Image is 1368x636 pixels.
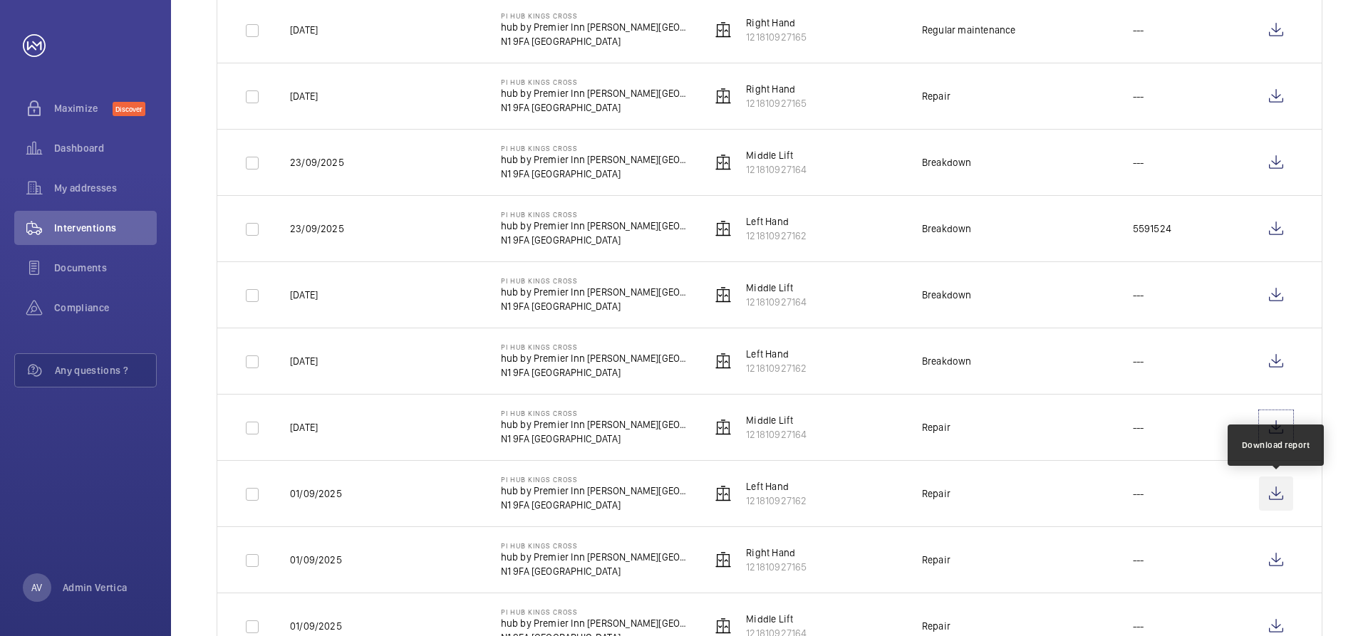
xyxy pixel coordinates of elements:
p: [DATE] [290,354,318,368]
img: elevator.svg [715,88,732,105]
p: hub by Premier Inn [PERSON_NAME][GEOGRAPHIC_DATA] [501,152,689,167]
div: Breakdown [922,288,972,302]
p: PI Hub Kings Cross [501,541,689,550]
p: 121810927162 [746,494,807,508]
p: 121810927165 [746,560,807,574]
p: --- [1133,486,1144,501]
img: elevator.svg [715,551,732,568]
p: N1 9FA [GEOGRAPHIC_DATA] [501,233,689,247]
p: --- [1133,619,1144,633]
div: Repair [922,553,950,567]
p: hub by Premier Inn [PERSON_NAME][GEOGRAPHIC_DATA] [501,351,689,365]
p: Middle Lift [746,612,807,626]
p: N1 9FA [GEOGRAPHIC_DATA] [501,299,689,313]
p: Middle Lift [746,148,807,162]
p: hub by Premier Inn [PERSON_NAME][GEOGRAPHIC_DATA] [501,219,689,233]
img: elevator.svg [715,154,732,171]
p: hub by Premier Inn [PERSON_NAME][GEOGRAPHIC_DATA] [501,417,689,432]
p: [DATE] [290,23,318,37]
p: Left Hand [746,214,807,229]
p: 01/09/2025 [290,619,342,633]
p: hub by Premier Inn [PERSON_NAME][GEOGRAPHIC_DATA] [501,484,689,498]
div: Breakdown [922,221,972,236]
p: Middle Lift [746,281,807,295]
p: --- [1133,23,1144,37]
p: 121810927162 [746,361,807,375]
p: --- [1133,354,1144,368]
div: Repair [922,420,950,434]
p: N1 9FA [GEOGRAPHIC_DATA] [501,432,689,446]
p: PI Hub Kings Cross [501,475,689,484]
img: elevator.svg [715,419,732,436]
p: Right Hand [746,546,807,560]
p: PI Hub Kings Cross [501,210,689,219]
p: 121810927164 [746,295,807,309]
p: 23/09/2025 [290,155,344,170]
img: elevator.svg [715,353,732,370]
p: hub by Premier Inn [PERSON_NAME][GEOGRAPHIC_DATA] [501,20,689,34]
p: 121810927165 [746,96,807,110]
p: PI Hub Kings Cross [501,11,689,20]
p: [DATE] [290,89,318,103]
p: 121810927164 [746,427,807,442]
img: elevator.svg [715,617,732,635]
div: Repair [922,89,950,103]
span: Documents [54,261,157,275]
p: [DATE] [290,420,318,434]
div: Breakdown [922,354,972,368]
p: hub by Premier Inn [PERSON_NAME][GEOGRAPHIC_DATA] [501,285,689,299]
div: Repair [922,486,950,501]
p: N1 9FA [GEOGRAPHIC_DATA] [501,167,689,181]
p: hub by Premier Inn [PERSON_NAME][GEOGRAPHIC_DATA] [501,86,689,100]
p: --- [1133,155,1144,170]
p: Admin Vertica [63,580,128,595]
span: Maximize [54,101,113,115]
p: 121810927165 [746,30,807,44]
p: PI Hub Kings Cross [501,276,689,285]
p: 23/09/2025 [290,221,344,236]
p: --- [1133,553,1144,567]
p: 01/09/2025 [290,553,342,567]
p: AV [31,580,42,595]
p: Right Hand [746,16,807,30]
p: 01/09/2025 [290,486,342,501]
p: --- [1133,89,1144,103]
p: 121810927164 [746,162,807,177]
div: Repair [922,619,950,633]
p: --- [1133,420,1144,434]
span: Dashboard [54,141,157,155]
img: elevator.svg [715,485,732,502]
p: [DATE] [290,288,318,302]
span: Compliance [54,301,157,315]
p: PI Hub Kings Cross [501,144,689,152]
p: N1 9FA [GEOGRAPHIC_DATA] [501,498,689,512]
p: Middle Lift [746,413,807,427]
p: N1 9FA [GEOGRAPHIC_DATA] [501,34,689,48]
span: Any questions ? [55,363,156,377]
span: Discover [113,102,145,116]
p: PI Hub Kings Cross [501,608,689,616]
p: Right Hand [746,82,807,96]
div: Download report [1242,439,1310,452]
p: --- [1133,288,1144,302]
img: elevator.svg [715,286,732,303]
p: Left Hand [746,479,807,494]
p: N1 9FA [GEOGRAPHIC_DATA] [501,365,689,380]
p: hub by Premier Inn [PERSON_NAME][GEOGRAPHIC_DATA] [501,616,689,630]
p: hub by Premier Inn [PERSON_NAME][GEOGRAPHIC_DATA] [501,550,689,564]
p: 121810927162 [746,229,807,243]
p: N1 9FA [GEOGRAPHIC_DATA] [501,100,689,115]
div: Regular maintenance [922,23,1015,37]
p: Left Hand [746,347,807,361]
span: Interventions [54,221,157,235]
img: elevator.svg [715,21,732,38]
p: N1 9FA [GEOGRAPHIC_DATA] [501,564,689,578]
p: PI Hub Kings Cross [501,78,689,86]
p: 5591524 [1133,221,1171,236]
img: elevator.svg [715,220,732,237]
span: My addresses [54,181,157,195]
p: PI Hub Kings Cross [501,409,689,417]
p: PI Hub Kings Cross [501,343,689,351]
div: Breakdown [922,155,972,170]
